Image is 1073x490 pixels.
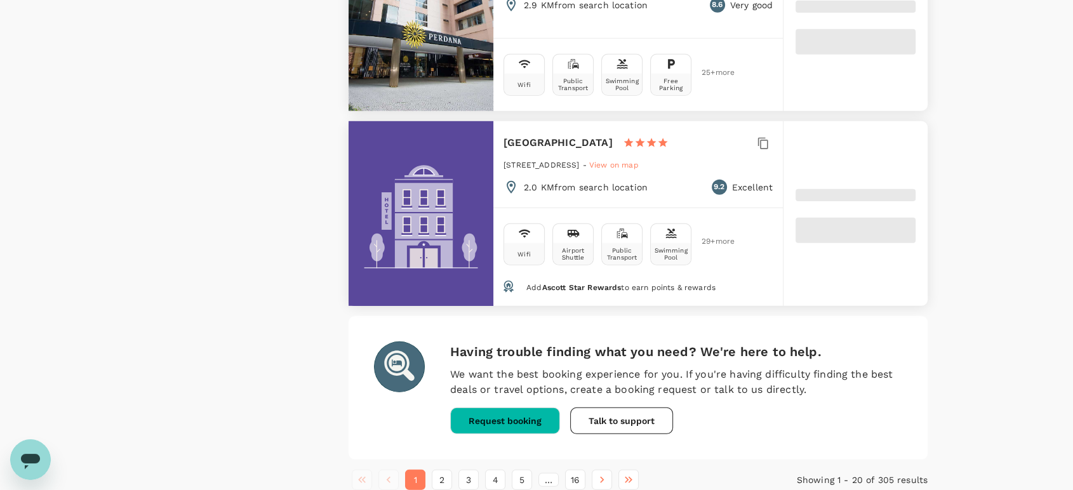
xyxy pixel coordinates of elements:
[526,283,716,292] span: Add to earn points & rewards
[538,473,559,487] div: …
[524,181,648,194] p: 2.0 KM from search location
[604,77,639,91] div: Swimming Pool
[405,470,425,490] button: page 1
[450,407,560,434] button: Request booking
[512,470,532,490] button: Go to page 5
[565,470,585,490] button: Go to page 16
[10,439,51,480] iframe: Button to launch messaging window
[450,341,902,362] h6: Having trouble finding what you need? We're here to help.
[589,159,639,169] a: View on map
[432,470,452,490] button: Go to page 2
[653,247,688,261] div: Swimming Pool
[702,237,721,246] span: 29 + more
[503,134,613,152] h6: [GEOGRAPHIC_DATA]
[450,367,902,397] p: We want the best booking experience for you. If you're having difficulty finding the best deals o...
[556,77,590,91] div: Public Transport
[653,77,688,91] div: Free Parking
[618,470,639,490] button: Go to last page
[714,181,724,194] span: 9.2
[583,161,589,169] span: -
[589,161,639,169] span: View on map
[503,161,579,169] span: [STREET_ADDRESS]
[592,470,612,490] button: Go to next page
[570,407,673,434] button: Talk to support
[702,69,721,77] span: 25 + more
[517,251,531,258] div: Wifi
[735,473,928,486] p: Showing 1 - 20 of 305 results
[485,470,505,490] button: Go to page 4
[458,470,479,490] button: Go to page 3
[604,247,639,261] div: Public Transport
[732,181,773,194] p: Excellent
[349,470,735,490] nav: pagination navigation
[517,81,531,88] div: Wifi
[556,247,590,261] div: Airport Shuttle
[542,283,621,292] span: Ascott Star Rewards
